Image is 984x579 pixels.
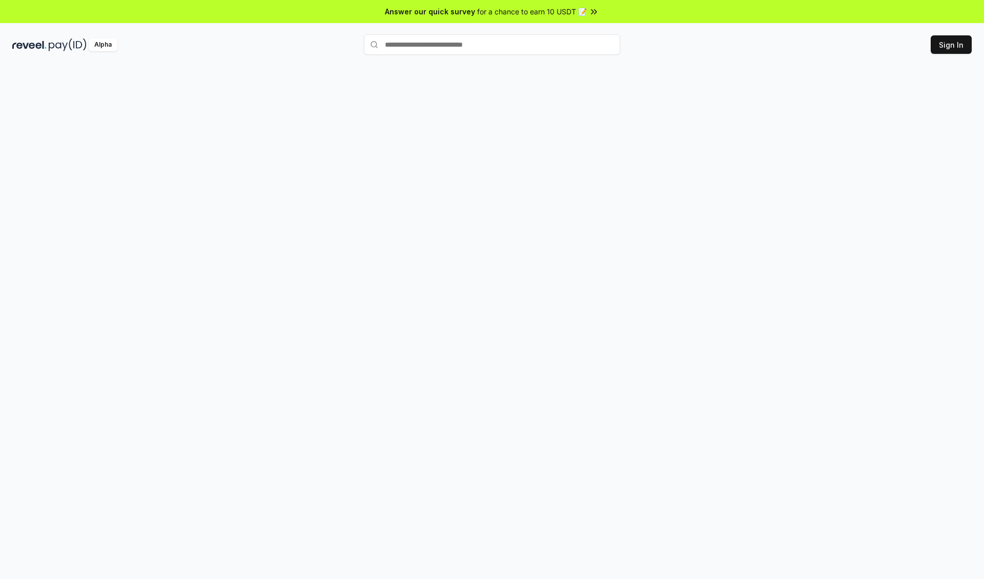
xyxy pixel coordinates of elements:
span: for a chance to earn 10 USDT 📝 [477,6,587,17]
button: Sign In [931,35,972,54]
img: pay_id [49,38,87,51]
div: Alpha [89,38,117,51]
img: reveel_dark [12,38,47,51]
span: Answer our quick survey [385,6,475,17]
